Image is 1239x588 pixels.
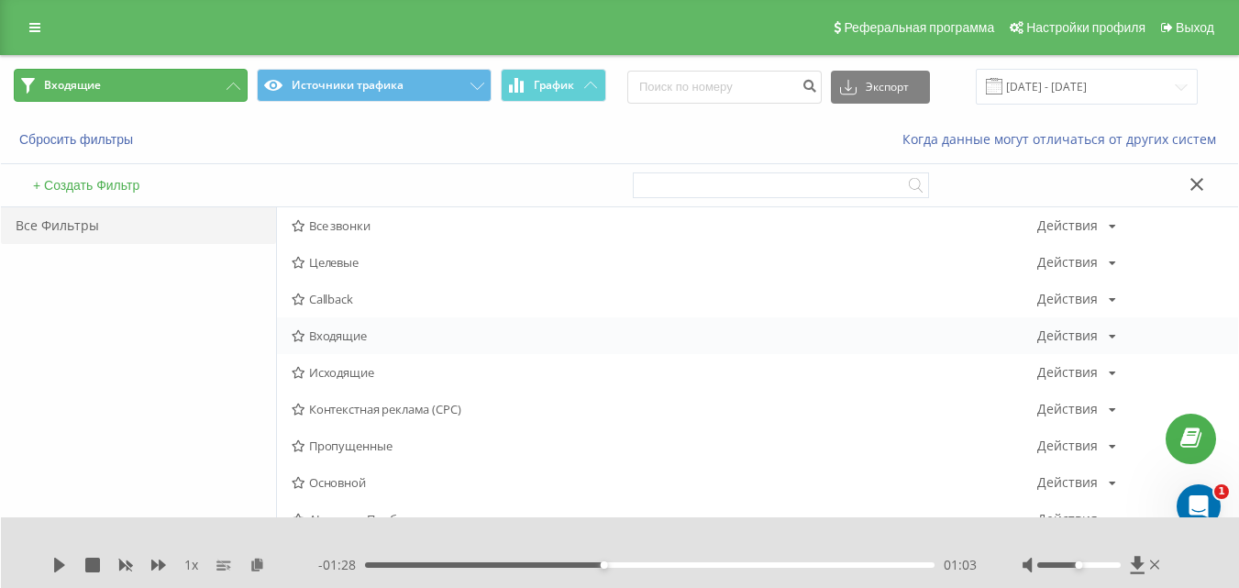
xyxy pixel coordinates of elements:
[292,366,1037,379] span: Исходящие
[1177,484,1221,528] iframe: Intercom live chat
[257,69,491,102] button: Источники трафика
[1037,293,1098,305] div: Действия
[44,78,101,93] span: Входящие
[318,556,365,574] span: - 01:28
[601,561,608,569] div: Accessibility label
[292,476,1037,489] span: Основной
[1037,476,1098,489] div: Действия
[501,69,606,102] button: График
[1037,329,1098,342] div: Действия
[831,71,930,104] button: Экспорт
[1,207,276,244] div: Все Фильтры
[1037,219,1098,232] div: Действия
[1037,366,1098,379] div: Действия
[1037,513,1098,526] div: Действия
[627,71,822,104] input: Поиск по номеру
[14,131,142,148] button: Сбросить фильтры
[184,556,198,574] span: 1 x
[292,293,1037,305] span: Callback
[1037,403,1098,416] div: Действия
[534,79,574,92] span: График
[1214,484,1229,499] span: 1
[944,556,977,574] span: 01:03
[902,130,1225,148] a: Когда данные могут отличаться от других систем
[1176,20,1214,35] span: Выход
[292,513,1037,526] span: AI-анализ. Проблемные звонки
[1026,20,1145,35] span: Настройки профиля
[292,256,1037,269] span: Целевые
[292,403,1037,416] span: Контекстная реклама (CPC)
[1037,439,1098,452] div: Действия
[1037,256,1098,269] div: Действия
[14,69,248,102] button: Входящие
[1184,176,1211,195] button: Закрыть
[292,329,1037,342] span: Входящие
[844,20,994,35] span: Реферальная программа
[292,439,1037,452] span: Пропущенные
[1075,561,1082,569] div: Accessibility label
[28,177,145,194] button: + Создать Фильтр
[292,219,1037,232] span: Все звонки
